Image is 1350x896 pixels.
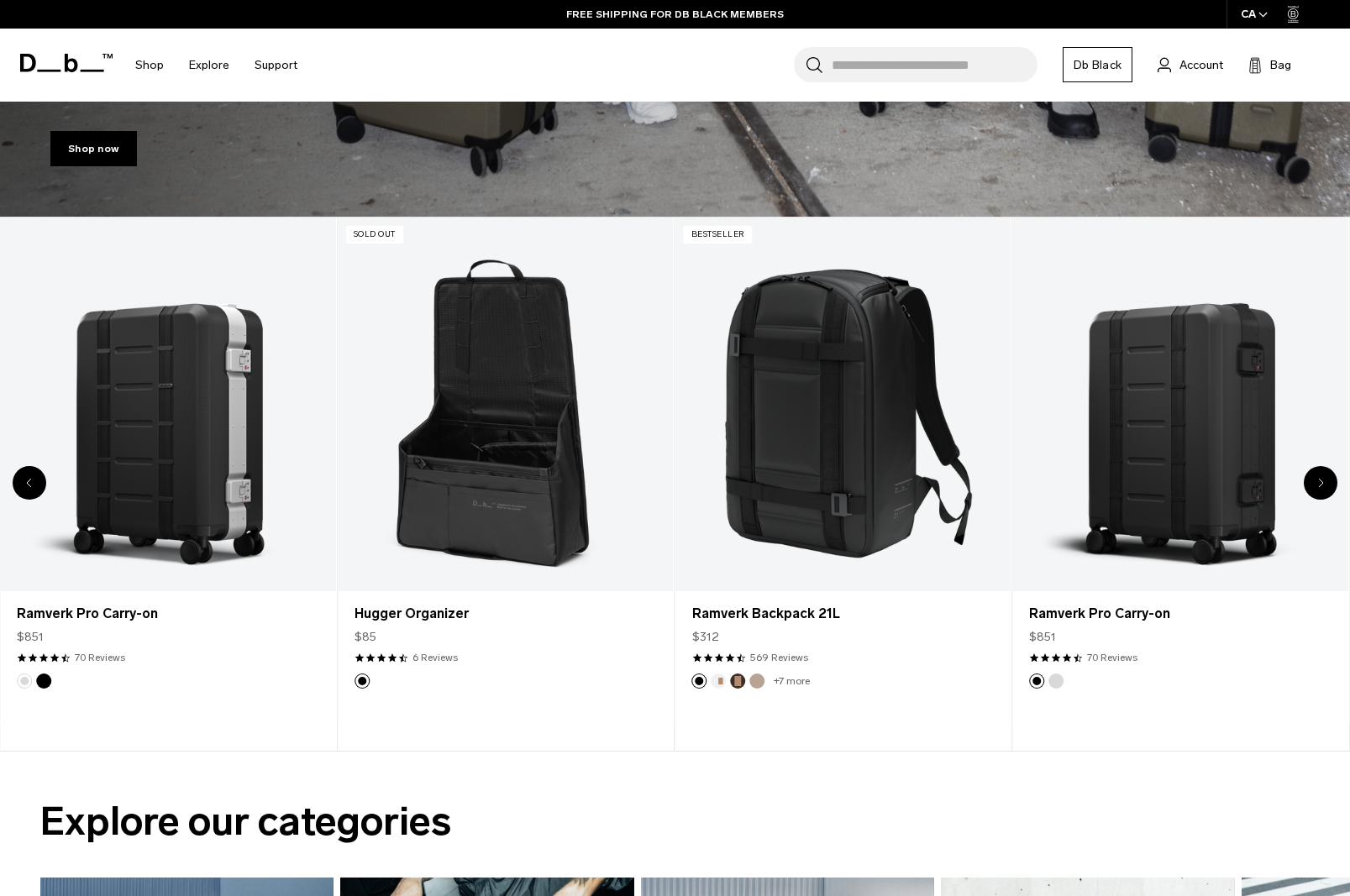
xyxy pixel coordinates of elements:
a: Support [255,35,297,95]
a: Account [1158,55,1223,75]
p: Sold Out [346,226,403,244]
a: +7 more [774,675,810,687]
div: 7 / 20 [338,217,675,751]
span: $851 [1029,628,1056,646]
button: Espresso [731,673,746,689]
a: Ramverk Pro Carry-on [1029,604,1332,624]
a: FREE SHIPPING FOR DB BLACK MEMBERS [566,7,784,22]
a: Explore [189,35,229,95]
a: Db Black [1063,47,1132,82]
button: Silver [17,673,32,689]
span: $851 [17,628,44,646]
button: Black Out [1029,673,1044,689]
a: 70 reviews [75,650,125,665]
div: Next slide [1304,466,1337,500]
span: Account [1179,56,1223,74]
div: 8 / 20 [675,217,1013,751]
a: 6 reviews [412,650,458,665]
h2: Explore our categories [40,792,1310,851]
a: Shop now [50,131,137,166]
span: $85 [355,628,376,646]
a: Shop [135,35,164,95]
a: 569 reviews [750,650,808,665]
button: Black Out [692,673,707,689]
span: Bag [1270,56,1291,74]
div: Previous slide [13,466,46,500]
p: Bestseller [684,226,753,244]
button: Black Out [36,673,51,689]
a: Ramverk Backpack 21L [675,217,1011,590]
button: Fogbow Beige [750,673,765,689]
a: 70 reviews [1087,650,1137,665]
button: Oatmilk [712,673,727,689]
span: $312 [692,628,719,646]
div: 9 / 20 [1012,217,1350,751]
button: Black Out [355,673,370,689]
nav: Main Navigation [123,29,310,102]
button: Bag [1248,55,1291,75]
a: Ramverk Pro Carry-on [1012,217,1348,590]
button: Silver [1048,673,1064,689]
a: Ramverk Backpack 21L [692,604,995,624]
a: Hugger Organizer [355,604,657,624]
a: Hugger Organizer [338,217,674,590]
a: Ramverk Pro Carry-on [17,604,319,624]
